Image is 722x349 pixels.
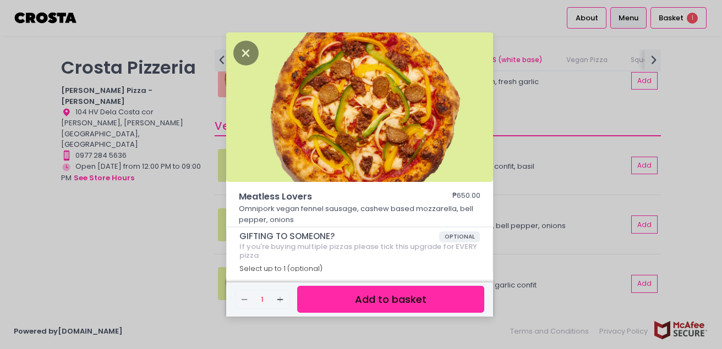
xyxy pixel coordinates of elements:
span: Meatless Lovers [239,190,420,203]
button: Add to basket [297,286,484,313]
span: OPTIONAL [439,231,480,242]
button: Close [233,47,259,58]
span: Select up to 1 (optional) [239,264,322,273]
img: Meatless Lovers [226,32,493,182]
p: Omnipork vegan fennel sausage, cashew based mozzarella, bell pepper, onions [239,203,481,225]
div: If you're buying multiple pizzas please tick this upgrade for EVERY pizza [239,242,480,259]
span: GIFTING TO SOMEONE? [239,231,439,241]
div: ₱650.00 [452,190,480,203]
